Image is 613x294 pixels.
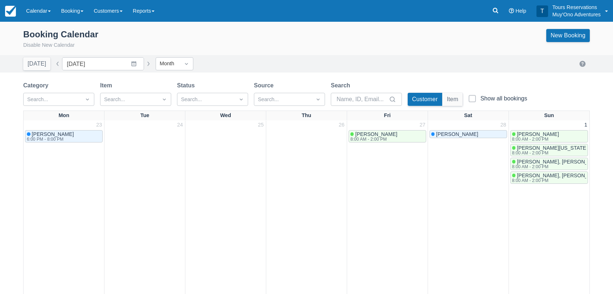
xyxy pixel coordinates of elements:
[219,111,233,120] a: Wed
[509,8,514,13] i: Help
[408,93,442,106] button: Customer
[177,81,198,90] label: Status
[84,96,91,103] span: Dropdown icon
[337,121,346,129] a: 26
[512,178,603,183] div: 8:00 AM - 2:00 PM
[552,4,601,11] p: Tours Reservations
[23,57,50,70] button: [DATE]
[349,130,426,142] a: [PERSON_NAME]8:00 AM - 2:00 PM
[510,130,588,142] a: [PERSON_NAME]8:00 AM - 2:00 PM
[160,60,176,68] div: Month
[517,145,588,151] span: [PERSON_NAME][US_STATE]
[100,81,115,90] label: Item
[161,96,168,103] span: Dropdown icon
[517,159,604,165] span: [PERSON_NAME], [PERSON_NAME]
[62,57,144,70] input: Date
[512,165,603,169] div: 8:00 AM - 2:00 PM
[27,137,73,141] div: 6:00 PM - 8:00 PM
[499,121,508,129] a: 28
[337,93,387,106] input: Name, ID, Email...
[510,144,588,156] a: [PERSON_NAME][US_STATE]8:00 AM - 2:00 PM
[23,29,98,40] div: Booking Calendar
[383,111,392,120] a: Fri
[238,96,245,103] span: Dropdown icon
[517,131,559,137] span: [PERSON_NAME]
[355,131,397,137] span: [PERSON_NAME]
[95,121,103,129] a: 23
[462,111,473,120] a: Sat
[510,158,588,170] a: [PERSON_NAME], [PERSON_NAME]8:00 AM - 2:00 PM
[543,111,555,120] a: Sun
[139,111,151,120] a: Tue
[300,111,313,120] a: Thu
[418,121,427,129] a: 27
[183,60,190,67] span: Dropdown icon
[314,96,322,103] span: Dropdown icon
[331,81,353,90] label: Search
[510,171,588,184] a: [PERSON_NAME], [PERSON_NAME]8:00 AM - 2:00 PM
[350,137,396,141] div: 8:00 AM - 2:00 PM
[512,151,586,155] div: 8:00 AM - 2:00 PM
[5,6,16,17] img: checkfront-main-nav-mini-logo.png
[254,81,276,90] label: Source
[515,8,526,14] span: Help
[536,5,548,17] div: T
[552,11,601,18] p: Muy'Ono Adventures
[25,130,103,142] a: [PERSON_NAME]6:00 PM - 8:00 PM
[57,111,71,120] a: Mon
[256,121,265,129] a: 25
[512,137,558,141] div: 8:00 AM - 2:00 PM
[480,95,527,102] div: Show all bookings
[517,173,604,178] span: [PERSON_NAME], [PERSON_NAME]
[583,121,589,129] a: 1
[429,130,507,138] a: [PERSON_NAME]
[443,93,463,106] button: Item
[546,29,590,42] a: New Booking
[32,131,74,137] span: [PERSON_NAME]
[23,41,75,49] button: Disable New Calendar
[436,131,478,137] span: [PERSON_NAME]
[176,121,184,129] a: 24
[23,81,51,90] label: Category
